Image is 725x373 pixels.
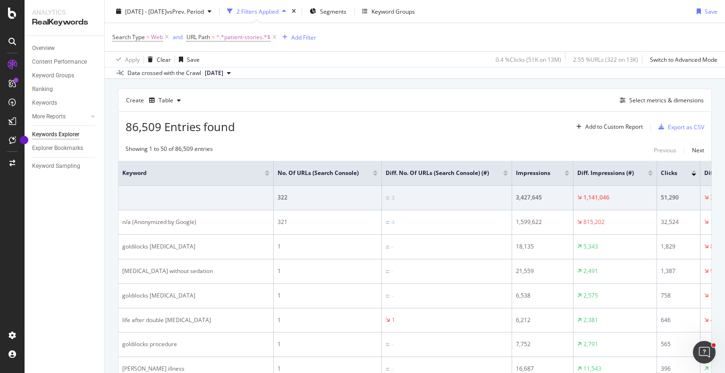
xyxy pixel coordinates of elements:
div: 2.55 % URLs ( 322 on 13K ) [573,55,638,63]
a: Keyword Groups [32,71,98,81]
div: 1 [278,291,378,300]
div: 6,212 [516,316,569,324]
img: Equal [386,270,389,273]
button: Save [175,52,200,67]
div: 396 [661,365,696,373]
div: 957 [710,267,720,275]
iframe: Intercom live chat [693,341,716,364]
div: 1,599,622 [516,218,569,226]
span: Search Type [112,33,145,41]
span: Clicks [661,169,677,177]
button: Table [145,93,185,108]
div: and [173,33,183,41]
a: Keyword Sampling [32,161,98,171]
img: Equal [386,246,389,249]
button: Segments [306,4,350,19]
div: 2,381 [583,316,598,324]
div: 1,141,046 [583,193,609,202]
span: Keyword [122,169,251,177]
span: [DATE] - [DATE] [125,7,167,15]
div: 2 Filters Applied [236,7,278,15]
span: ^.*patient-stories.*$ [216,31,270,44]
div: Keywords [32,98,57,108]
div: goldilocks [MEDICAL_DATA] [122,291,270,300]
button: Next [692,145,704,156]
a: Keywords [32,98,98,108]
div: 1 [278,267,378,275]
div: Switch to Advanced Mode [650,55,717,63]
div: 1 [278,316,378,324]
div: Save [705,7,717,15]
img: Equal [386,221,389,224]
div: [MEDICAL_DATA] without sedation [122,267,270,275]
div: 177 [710,291,720,300]
div: 108 [710,340,720,348]
div: Explorer Bookmarks [32,143,83,153]
div: Apply [125,55,140,63]
button: Export as CSV [655,119,704,134]
button: Apply [112,52,140,67]
div: Add Filter [291,33,316,41]
div: 2,575 [583,291,598,300]
div: life after double [MEDICAL_DATA] [122,316,270,324]
button: [DATE] - [DATE]vsPrev. Period [112,4,215,19]
div: 3,427,645 [516,193,569,202]
div: 51,290 [661,193,696,202]
div: Analytics [32,8,97,17]
div: 1 [278,242,378,251]
div: - [391,243,393,251]
div: - [391,267,393,276]
span: Diff. No. of URLs (Search Console) (#) [386,169,489,177]
a: Content Performance [32,57,98,67]
span: 2025 Sep. 22nd [205,69,223,77]
div: 18,135 [516,242,569,251]
button: Add to Custom Report [573,119,643,134]
div: 1 [392,316,395,324]
div: 321 [278,218,378,226]
div: More Reports [32,112,66,122]
span: Impressions [516,169,550,177]
div: 32,524 [661,218,696,226]
div: Tooltip anchor [20,136,28,144]
span: vs Prev. Period [167,7,204,15]
div: RealKeywords [32,17,97,28]
img: Equal [386,295,389,298]
div: goldilocks [MEDICAL_DATA] [122,242,270,251]
div: 815,202 [583,218,605,226]
button: Select metrics & dimensions [616,95,704,106]
span: = [146,33,150,41]
div: Keyword Groups [32,71,74,81]
span: Web [151,31,163,44]
button: Switch to Advanced Mode [646,52,717,67]
div: - [391,292,393,300]
div: Keyword Sampling [32,161,80,171]
span: Diff. Impressions (#) [577,169,634,177]
div: Ranking [32,84,53,94]
div: Select metrics & dimensions [629,96,704,104]
div: 1 [278,365,378,373]
button: [DATE] [201,67,235,79]
button: Save [693,4,717,19]
a: More Reports [32,112,88,122]
div: Table [159,98,173,103]
a: Ranking [32,84,98,94]
span: 86,509 Entries found [126,119,235,134]
button: 2 Filters Applied [223,4,290,19]
div: 4 [391,218,395,227]
button: Previous [654,145,676,156]
div: 1 [278,340,378,348]
div: 42 [710,316,717,324]
div: Keywords Explorer [32,130,79,140]
div: 565 [661,340,696,348]
div: [PERSON_NAME] illness [122,365,270,373]
button: Clear [144,52,171,67]
div: 322 [278,193,378,202]
div: 0.4 % Clicks ( 51K on 13M ) [496,55,561,63]
div: 1,829 [661,242,696,251]
div: Previous [654,146,676,154]
div: Create [126,93,185,108]
div: 16,687 [516,365,569,373]
a: Keywords Explorer [32,130,98,140]
button: Keyword Groups [358,4,419,19]
div: goldilocks procedure [122,340,270,348]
